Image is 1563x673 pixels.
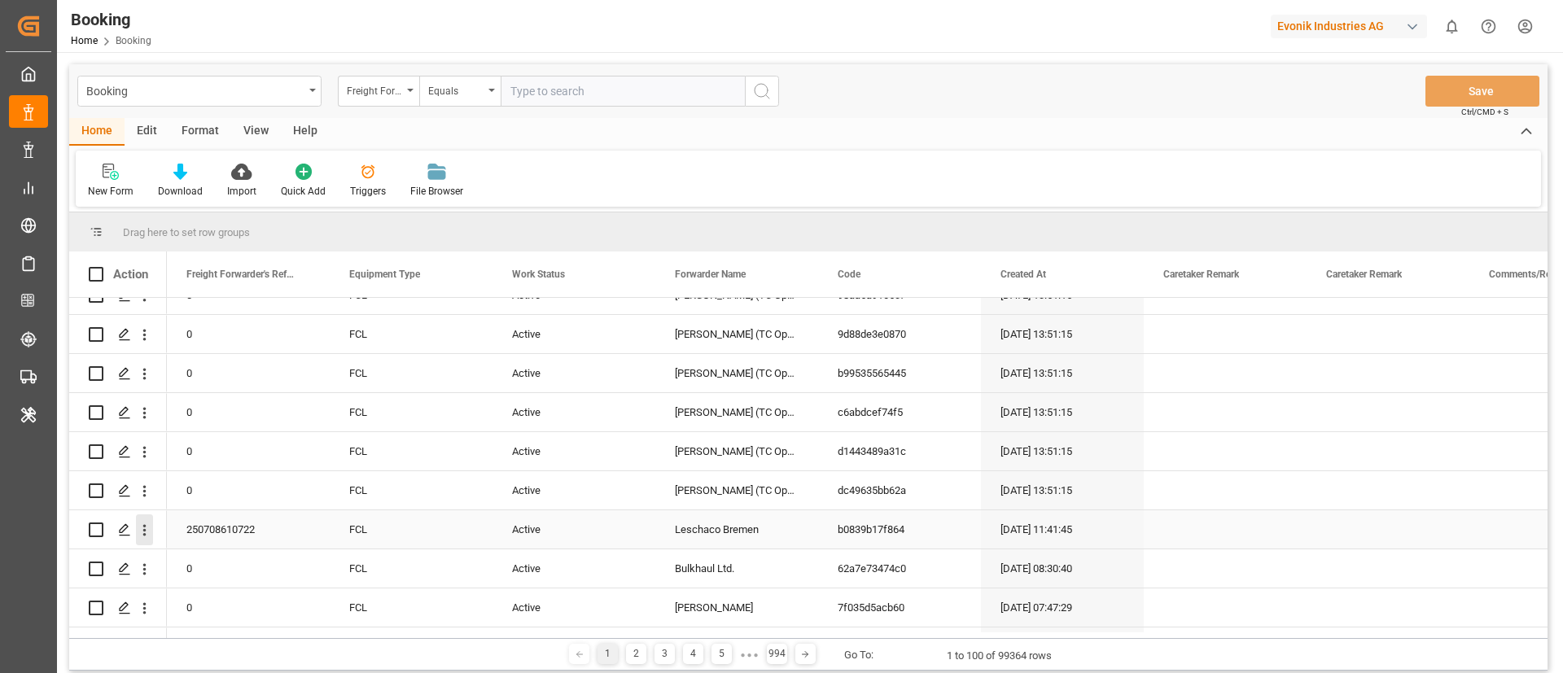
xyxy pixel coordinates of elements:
div: Active [493,471,655,509]
div: 0 [167,315,330,353]
div: Freight Forwarder's Reference No. [347,80,402,98]
div: 0 [167,588,330,627]
button: show 0 new notifications [1434,8,1470,45]
div: Download [158,184,203,199]
div: Press SPACE to select this row. [69,471,167,510]
span: Created At [1000,269,1046,280]
div: [DATE] 08:30:40 [981,549,1144,588]
div: Bulkhaul Ltd. [655,549,818,588]
button: search button [745,76,779,107]
div: [PERSON_NAME] (TC Operator) [655,315,818,353]
div: FCL [330,510,493,548]
div: [DATE] 11:41:45 [981,510,1144,548]
div: b99535565445 [818,354,981,392]
span: Forwarder Name [675,269,746,280]
div: c6abdcef74f5 [818,393,981,431]
div: 250708610722 [167,510,330,548]
div: b0839b17f864 [818,510,981,548]
button: open menu [338,76,419,107]
div: Press SPACE to select this row. [69,315,167,354]
span: Equipment Type [349,269,420,280]
div: 2 [626,644,646,664]
div: Leschaco Bremen [655,627,818,666]
div: Edit [125,118,169,146]
div: View [231,118,281,146]
div: d1443489a31c [818,432,981,470]
button: Save [1425,76,1539,107]
span: Freight Forwarder's Reference No. [186,269,296,280]
div: ● ● ● [740,649,758,661]
div: [PERSON_NAME] (TC Operator) [655,393,818,431]
div: 4 [683,644,703,664]
div: Press SPACE to select this row. [69,627,167,666]
div: Help [281,118,330,146]
div: Active [493,393,655,431]
button: Evonik Industries AG [1271,11,1434,42]
div: Quick Add [281,184,326,199]
div: Active [493,627,655,666]
div: Active [493,588,655,627]
div: Active [493,432,655,470]
div: 1 to 100 of 99364 rows [947,648,1052,664]
span: Work Status [512,269,565,280]
div: FCL [330,588,493,627]
div: 973f18878ea8 [818,627,981,666]
div: [PERSON_NAME] [655,588,818,627]
span: Caretaker Remark [1326,269,1402,280]
div: Evonik Industries AG [1271,15,1427,38]
div: Booking [71,7,151,32]
div: 0 [167,354,330,392]
div: Press SPACE to select this row. [69,393,167,432]
div: Booking [86,80,304,100]
div: Action [113,267,148,282]
button: open menu [419,76,501,107]
div: FCL [330,432,493,470]
div: Format [169,118,231,146]
div: New Form [88,184,134,199]
div: 0 [167,393,330,431]
a: Home [71,35,98,46]
div: 62a7e73474c0 [818,549,981,588]
div: Home [69,118,125,146]
div: Active [493,510,655,548]
div: Press SPACE to select this row. [69,510,167,549]
div: 250808610362 [167,627,330,666]
div: 0 [167,549,330,588]
div: Go To: [844,647,873,663]
div: Press SPACE to select this row. [69,432,167,471]
div: [DATE] 13:51:15 [981,471,1144,509]
div: Press SPACE to select this row. [69,549,167,588]
div: 1 [598,644,618,664]
div: [DATE] 13:51:15 [981,354,1144,392]
div: FCL [330,393,493,431]
div: [DATE] 06:27:00 [981,627,1144,666]
div: Press SPACE to select this row. [69,354,167,393]
span: Drag here to set row groups [123,226,250,238]
div: Import [227,184,256,199]
button: Help Center [1470,8,1507,45]
div: 9d88de3e0870 [818,315,981,353]
div: 0 [167,432,330,470]
div: FCL [330,549,493,588]
span: Code [838,269,860,280]
div: Leschaco Bremen [655,510,818,548]
div: FCL [330,315,493,353]
div: Active [493,315,655,353]
div: [PERSON_NAME] (TC Operator) [655,471,818,509]
div: [PERSON_NAME] (TC Operator) [655,354,818,392]
input: Type to search [501,76,745,107]
div: [DATE] 13:51:15 [981,432,1144,470]
span: Ctrl/CMD + S [1461,106,1508,118]
div: Active [493,354,655,392]
div: FCL [330,354,493,392]
button: open menu [77,76,322,107]
div: 3 [655,644,675,664]
div: 7f035d5acb60 [818,588,981,627]
div: [DATE] 13:51:15 [981,315,1144,353]
div: FCL [330,627,493,666]
div: Triggers [350,184,386,199]
div: FCL [330,471,493,509]
div: 0 [167,471,330,509]
div: Equals [428,80,484,98]
div: [DATE] 13:51:15 [981,393,1144,431]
